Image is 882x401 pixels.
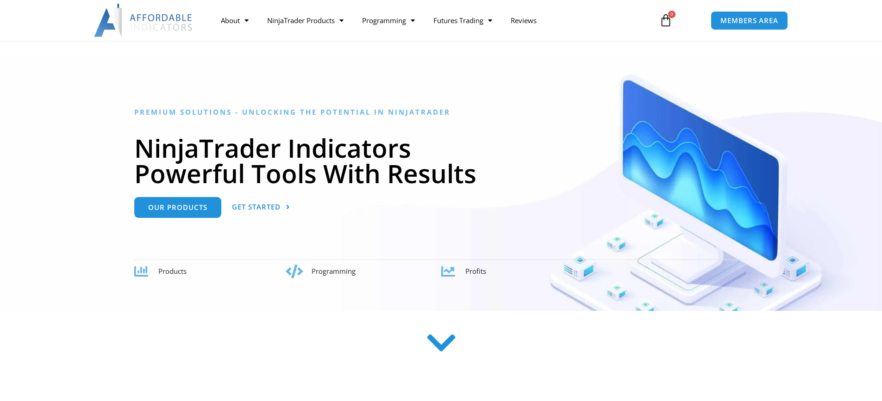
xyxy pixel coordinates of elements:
[232,197,290,218] a: Get Started
[148,204,207,211] span: Our Products
[353,10,424,31] a: Programming
[232,204,281,210] span: Get Started
[465,266,486,276] span: Profits
[212,10,258,31] a: About
[424,10,501,31] a: Futures Trading
[212,10,649,31] nav: Menu
[312,266,356,276] span: Programming
[134,135,748,186] h1: NinjaTrader Indicators Powerful Tools With Results
[94,4,194,37] img: LogoAI | Affordable Indicators – NinjaTrader
[134,197,221,218] a: Our Products
[158,266,187,276] span: Products
[258,10,353,31] a: NinjaTrader Products
[501,10,546,31] a: Reviews
[720,17,778,24] span: MEMBERS AREA
[134,108,748,117] h6: Premium Solutions - Unlocking the Potential in NinjaTrader
[645,7,686,34] a: 0
[711,11,788,30] a: MEMBERS AREA
[668,11,676,18] span: 0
